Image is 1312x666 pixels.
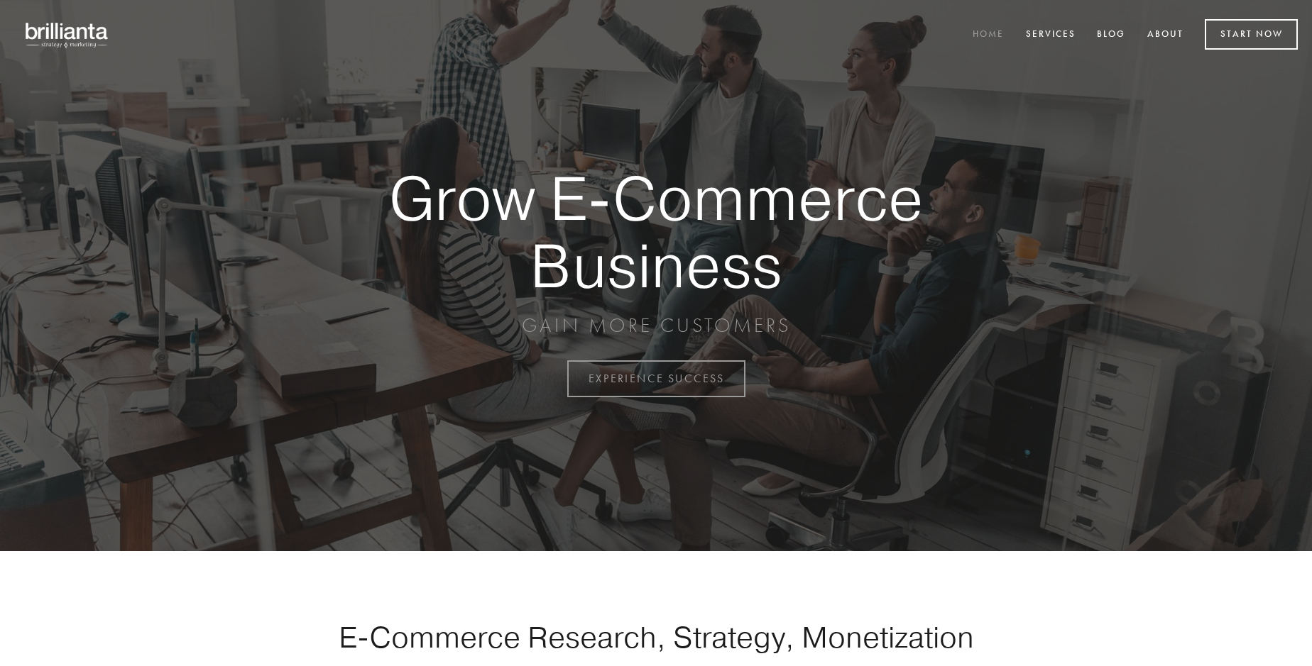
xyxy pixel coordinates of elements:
img: brillianta - research, strategy, marketing [14,14,121,55]
a: Services [1017,23,1085,47]
a: EXPERIENCE SUCCESS [567,360,745,397]
a: Start Now [1205,19,1298,50]
h1: E-Commerce Research, Strategy, Monetization [294,619,1018,655]
a: Home [963,23,1013,47]
a: About [1138,23,1193,47]
a: Blog [1088,23,1135,47]
strong: Grow E-Commerce Business [339,165,973,299]
p: GAIN MORE CUSTOMERS [339,313,973,338]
